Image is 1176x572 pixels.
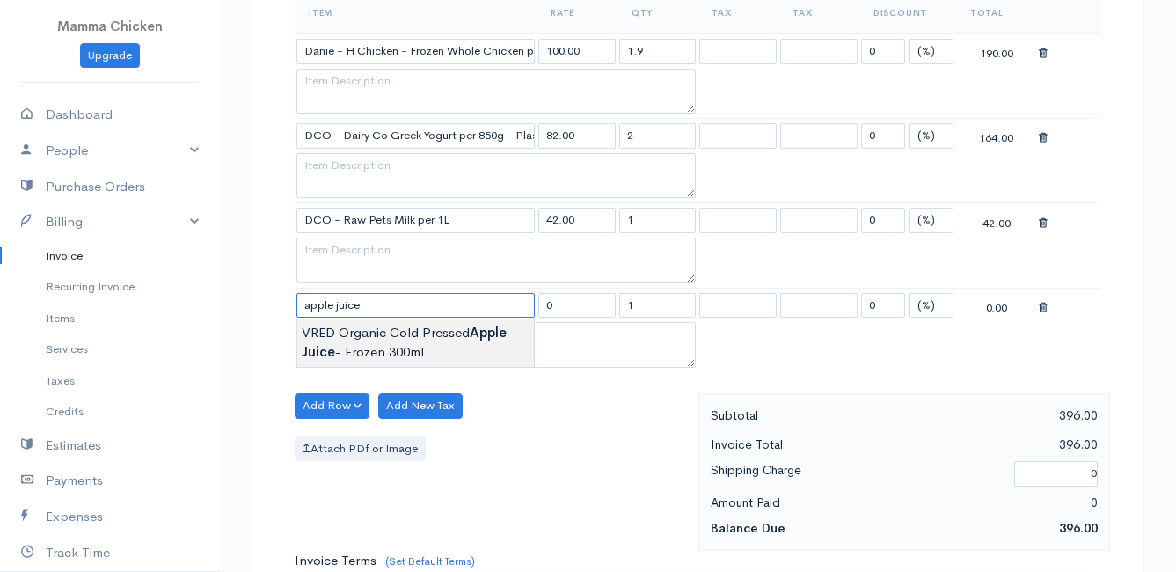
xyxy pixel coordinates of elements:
[702,492,904,514] div: Amount Paid
[904,434,1107,456] div: 396.00
[702,459,1005,488] div: Shipping Charge
[297,319,534,367] div: VRED Organic Cold Pressed - Frozen 300ml
[702,405,904,427] div: Subtotal
[958,295,1035,317] div: 0.00
[711,520,785,536] strong: Balance Due
[958,40,1035,62] div: 190.00
[296,123,535,149] input: Item Name
[958,125,1035,147] div: 164.00
[1059,520,1098,536] span: 396.00
[296,208,535,233] input: Item Name
[958,210,1035,232] div: 42.00
[378,393,463,419] button: Add New Tax
[295,436,426,462] label: Attach PDf or Image
[904,405,1107,427] div: 396.00
[904,492,1107,514] div: 0
[80,43,140,69] a: Upgrade
[385,554,475,568] a: (Set Default Terms)
[295,393,369,419] button: Add Row
[296,39,535,64] input: Item Name
[296,293,535,319] input: Item Name
[702,434,904,456] div: Invoice Total
[295,551,376,571] label: Invoice Terms
[57,18,163,34] span: Mamma Chicken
